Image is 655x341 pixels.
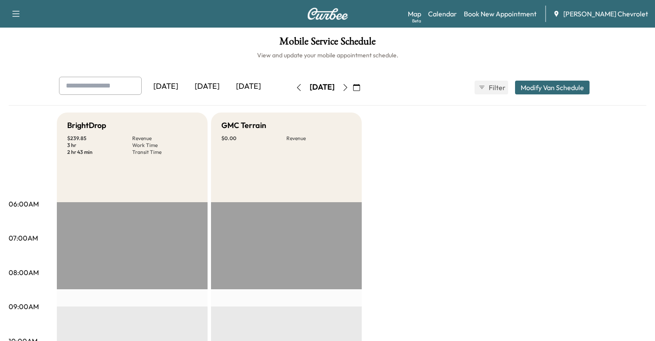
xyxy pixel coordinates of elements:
h1: Mobile Service Schedule [9,36,646,51]
div: Beta [412,18,421,24]
div: [DATE] [228,77,269,97]
p: 07:00AM [9,233,38,243]
span: [PERSON_NAME] Chevrolet [563,9,648,19]
p: Transit Time [132,149,197,156]
img: Curbee Logo [307,8,348,20]
button: Filter [475,81,508,94]
p: Revenue [286,135,351,142]
p: 08:00AM [9,267,39,278]
p: Work Time [132,142,197,149]
a: Book New Appointment [464,9,537,19]
p: $ 0.00 [221,135,286,142]
p: 06:00AM [9,199,39,209]
div: [DATE] [145,77,186,97]
p: 09:00AM [9,301,39,312]
p: 3 hr [67,142,132,149]
h5: GMC Terrain [221,119,266,131]
div: [DATE] [186,77,228,97]
span: Filter [489,82,504,93]
p: 2 hr 43 min [67,149,132,156]
h6: View and update your mobile appointment schedule. [9,51,646,59]
a: Calendar [428,9,457,19]
h5: BrightDrop [67,119,106,131]
p: $ 239.85 [67,135,132,142]
button: Modify Van Schedule [515,81,590,94]
div: [DATE] [310,82,335,93]
a: MapBeta [408,9,421,19]
p: Revenue [132,135,197,142]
